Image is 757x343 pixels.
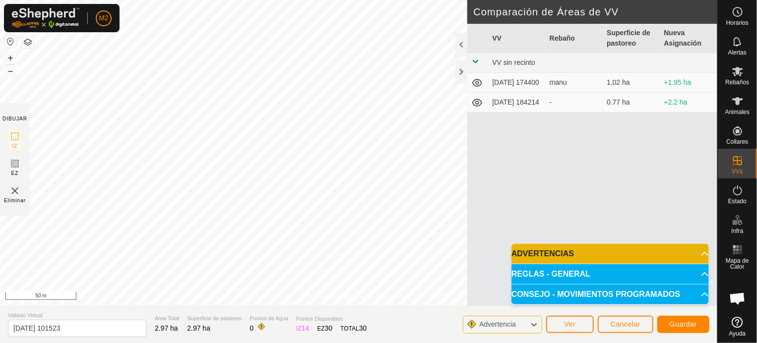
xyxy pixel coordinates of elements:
td: [DATE] 184214 [488,93,545,113]
span: EZ [11,170,19,177]
th: Superficie de pastoreo [603,24,660,53]
span: CONSEJO - MOVIMIENTOS PROGRAMADOS [511,290,680,298]
span: Área Total [155,314,179,323]
div: DIBUJAR [2,115,27,122]
a: Contáctenos [377,292,410,301]
p-accordion-header: REGLAS - GENERAL [511,264,709,284]
td: [DATE] 174400 [488,73,545,93]
span: ADVERTENCIAS [511,250,574,258]
span: Ayuda [729,331,746,337]
div: Chat abierto [723,284,753,313]
div: IZ [296,323,309,334]
span: Animales [725,109,750,115]
div: EZ [317,323,332,334]
span: Infra [731,228,743,234]
td: +2.2 ha [660,93,717,113]
span: Puntos Disponibles [296,315,367,323]
span: Cancelar [611,320,640,328]
button: Guardar [657,316,709,333]
button: + [4,52,16,64]
img: VV [9,185,21,197]
span: Guardar [670,320,697,328]
span: Eliminar [4,197,26,204]
span: 14 [302,324,310,332]
span: M2 [99,13,108,23]
a: Ayuda [718,313,757,341]
span: 2.97 ha [187,324,210,332]
p-accordion-header: ADVERTENCIAS [511,244,709,264]
h2: Comparación de Áreas de VV [473,6,717,18]
p-accordion-header: CONSEJO - MOVIMIENTOS PROGRAMADOS [511,285,709,304]
span: Advertencia [479,320,516,328]
button: – [4,65,16,77]
button: Restablecer Mapa [4,36,16,48]
div: - [550,97,599,108]
span: Alertas [728,50,747,56]
img: Logo Gallagher [12,8,79,28]
button: Cancelar [598,316,653,333]
td: 1.02 ha [603,73,660,93]
span: Estado [728,198,747,204]
div: manu [550,77,599,88]
span: Puntos de Agua [250,314,288,323]
span: Rebaños [725,79,749,85]
span: Ver [565,320,576,328]
span: IZ [12,142,18,150]
td: +1.95 ha [660,73,717,93]
span: 0 [250,324,253,332]
button: Ver [546,316,594,333]
span: Superficie de pastoreo [187,314,242,323]
th: VV [488,24,545,53]
button: Capas del Mapa [22,36,34,48]
div: TOTAL [340,323,367,334]
span: 30 [359,324,367,332]
span: Vallado Virtual [8,311,147,320]
a: Política de Privacidad [308,292,365,301]
span: 30 [325,324,333,332]
td: 0.77 ha [603,93,660,113]
span: Collares [726,139,748,145]
span: Mapa de Calor [720,258,755,270]
span: 2.97 ha [155,324,178,332]
span: REGLAS - GENERAL [511,270,590,278]
th: Rebaño [546,24,603,53]
th: Nueva Asignación [660,24,717,53]
span: VVs [732,169,743,174]
span: VV sin recinto [492,58,535,66]
span: Horarios [726,20,749,26]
